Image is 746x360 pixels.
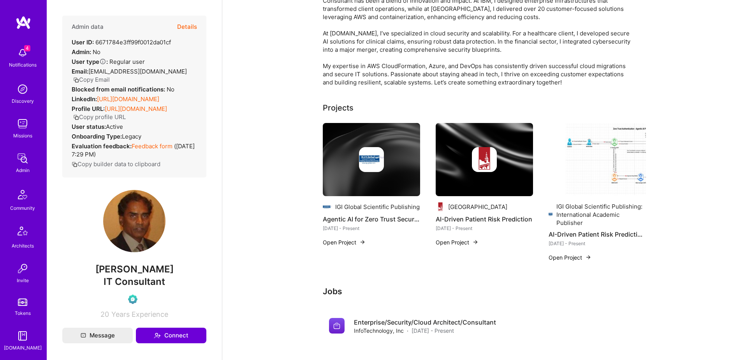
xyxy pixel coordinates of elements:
h4: AI-Driven Patient Risk Prediction [436,214,533,224]
span: InfoTechnology, Inc [354,327,404,335]
strong: User ID: [72,39,94,46]
strong: Admin: [72,48,91,56]
i: icon Connect [154,332,161,339]
span: · [407,327,408,335]
img: User Avatar [103,190,165,252]
button: Copy Email [73,76,110,84]
img: Company logo [329,318,345,334]
strong: Email: [72,68,88,75]
strong: Evaluation feedback: [72,142,132,150]
img: Company logo [549,210,553,219]
div: [DATE] - Present [323,224,420,232]
span: [DATE] - Present [412,327,454,335]
div: [DOMAIN_NAME] [4,344,42,352]
div: Missions [13,132,32,140]
span: 20 [100,310,109,318]
img: bell [15,45,30,61]
div: 6671784e3ff99f0012da01cf [72,38,171,46]
img: Architects [13,223,32,242]
img: cover [436,123,533,196]
div: [DATE] - Present [436,224,533,232]
i: icon Copy [73,114,79,120]
img: guide book [15,328,30,344]
div: [DATE] - Present [549,239,646,248]
img: Company logo [359,147,384,172]
img: admin teamwork [15,151,30,166]
i: icon Mail [81,333,86,338]
div: Projects [323,102,354,114]
span: [PERSON_NAME] [62,263,206,275]
div: IGI Global Scientific Publishing [335,203,420,211]
div: Discovery [12,97,34,105]
div: Tokens [15,309,31,317]
img: teamwork [15,116,30,132]
div: Regular user [72,58,145,66]
button: Copy builder data to clipboard [72,160,160,168]
div: ( [DATE] 7:29 PM ) [72,142,197,158]
strong: User type : [72,58,108,65]
div: Invite [17,276,29,284]
div: Admin [16,166,30,174]
h4: Admin data [72,23,104,30]
div: Architects [12,242,34,250]
span: [EMAIL_ADDRESS][DOMAIN_NAME] [88,68,187,75]
a: [URL][DOMAIN_NAME] [105,105,167,112]
img: Invite [15,261,30,276]
a: Feedback form [132,142,172,150]
img: arrow-right [359,239,366,245]
div: Community [10,204,35,212]
div: No [72,48,100,56]
strong: LinkedIn: [72,95,97,103]
button: Copy profile URL [73,113,126,121]
strong: Onboarding Type: [72,133,122,140]
span: Active [106,123,123,130]
i: Help [99,58,106,65]
div: No [72,85,174,93]
i: icon Copy [73,77,79,83]
img: Company logo [472,147,497,172]
h4: AI-Driven Patient Risk Prediction in Healthcare [549,229,646,239]
div: Notifications [9,61,37,69]
img: cover [323,123,420,196]
a: [URL][DOMAIN_NAME] [97,95,159,103]
span: IT Consultant [104,276,165,287]
strong: Blocked from email notifications: [72,86,167,93]
button: Open Project [436,238,479,246]
img: Company logo [323,202,332,212]
span: legacy [122,133,141,140]
h3: Jobs [323,286,646,296]
button: Connect [136,328,206,343]
strong: Profile URL: [72,105,105,112]
i: icon Copy [72,162,77,167]
img: AI-Driven Patient Risk Prediction in Healthcare [549,123,646,196]
button: Open Project [549,253,591,262]
img: Evaluation Call Pending [128,295,137,304]
button: Open Project [323,238,366,246]
h4: Agentic AI for Zero Trust Security [323,214,420,224]
button: Details [177,16,197,38]
img: Community [13,185,32,204]
img: arrow-right [585,254,591,260]
img: discovery [15,81,30,97]
span: 4 [24,45,30,51]
button: Message [62,328,133,343]
img: tokens [18,299,27,306]
img: arrow-right [472,239,479,245]
strong: User status: [72,123,106,130]
h4: Enterprise/Security/Cloud Architect/Consultant [354,318,496,327]
img: Company logo [436,202,445,212]
span: Years Experience [111,310,168,318]
div: IGI Global Scientific Publishing: International Academic Publisher [556,202,646,227]
img: logo [16,16,31,30]
div: [GEOGRAPHIC_DATA] [448,203,507,211]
